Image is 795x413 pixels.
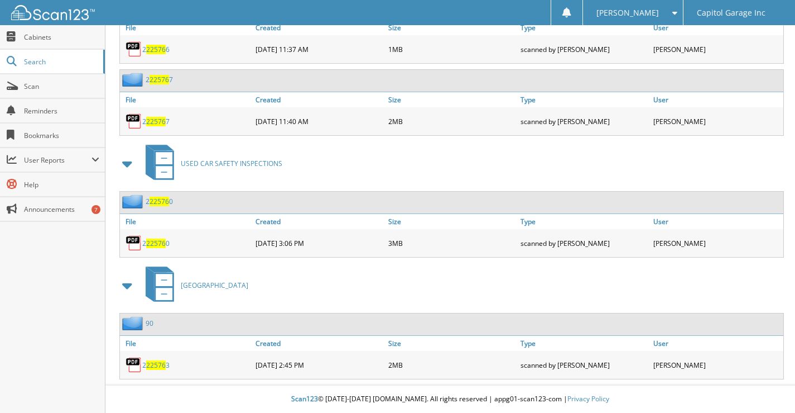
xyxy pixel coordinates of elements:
[24,155,91,165] span: User Reports
[518,232,651,254] div: scanned by [PERSON_NAME]
[142,239,170,248] a: 2225760
[24,131,99,140] span: Bookmarks
[120,336,253,351] a: File
[291,394,318,403] span: Scan123
[386,214,518,229] a: Size
[142,117,170,126] a: 2225767
[126,41,142,58] img: PDF.png
[253,232,386,254] div: [DATE] 3:06 PM
[386,336,518,351] a: Size
[150,197,169,206] span: 22576
[91,205,100,214] div: 7
[142,45,170,54] a: 2225766
[146,45,166,54] span: 22576
[181,281,248,290] span: [GEOGRAPHIC_DATA]
[142,360,170,370] a: 2225763
[146,239,166,248] span: 22576
[651,336,783,351] a: User
[518,38,651,60] div: scanned by [PERSON_NAME]
[24,57,98,67] span: Search
[596,10,659,16] span: [PERSON_NAME]
[518,20,651,35] a: Type
[651,110,783,132] div: [PERSON_NAME]
[253,20,386,35] a: Created
[126,357,142,373] img: PDF.png
[651,20,783,35] a: User
[181,159,282,168] span: USED CAR SAFETY INSPECTIONS
[122,194,146,208] img: folder2.png
[120,214,253,229] a: File
[146,319,153,328] a: 90
[386,38,518,60] div: 1MB
[253,336,386,351] a: Created
[146,75,173,84] a: 2225767
[651,38,783,60] div: [PERSON_NAME]
[739,359,795,413] iframe: Chat Widget
[146,360,166,370] span: 22576
[24,106,99,116] span: Reminders
[386,232,518,254] div: 3MB
[24,32,99,42] span: Cabinets
[386,92,518,107] a: Size
[651,232,783,254] div: [PERSON_NAME]
[150,75,169,84] span: 22576
[253,214,386,229] a: Created
[386,110,518,132] div: 2MB
[518,214,651,229] a: Type
[386,20,518,35] a: Size
[518,92,651,107] a: Type
[146,117,166,126] span: 22576
[518,336,651,351] a: Type
[518,110,651,132] div: scanned by [PERSON_NAME]
[146,197,173,206] a: 2225760
[126,113,142,130] img: PDF.png
[253,354,386,376] div: [DATE] 2:45 PM
[386,354,518,376] div: 2MB
[24,205,99,214] span: Announcements
[120,20,253,35] a: File
[253,92,386,107] a: Created
[567,394,609,403] a: Privacy Policy
[651,354,783,376] div: [PERSON_NAME]
[651,92,783,107] a: User
[11,5,95,20] img: scan123-logo-white.svg
[122,73,146,87] img: folder2.png
[651,214,783,229] a: User
[253,110,386,132] div: [DATE] 11:40 AM
[697,10,765,16] span: Capitol Garage Inc
[126,235,142,251] img: PDF.png
[139,263,248,307] a: [GEOGRAPHIC_DATA]
[24,82,99,91] span: Scan
[139,141,282,186] a: USED CAR SAFETY INSPECTIONS
[253,38,386,60] div: [DATE] 11:37 AM
[122,316,146,330] img: folder2.png
[105,386,795,413] div: © [DATE]-[DATE] [DOMAIN_NAME]. All rights reserved | appg01-scan123-com |
[518,354,651,376] div: scanned by [PERSON_NAME]
[120,92,253,107] a: File
[24,180,99,189] span: Help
